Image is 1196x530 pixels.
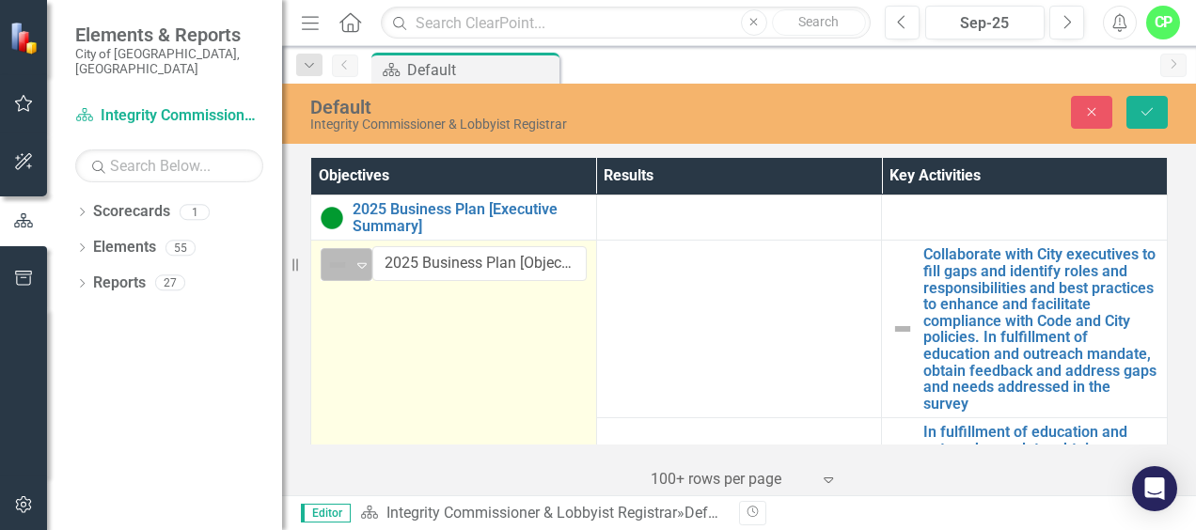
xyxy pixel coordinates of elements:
[891,318,914,340] img: Not Defined
[75,46,263,77] small: City of [GEOGRAPHIC_DATA], [GEOGRAPHIC_DATA]
[685,504,733,522] div: Default
[310,97,778,117] div: Default
[310,117,778,132] div: Integrity Commissioner & Lobbyist Registrar
[772,9,866,36] button: Search
[925,6,1045,39] button: Sep-25
[1146,6,1180,39] button: CP
[326,254,349,276] img: Not Defined
[1132,466,1177,511] div: Open Intercom Messenger
[8,20,43,55] img: ClearPoint Strategy
[372,246,587,281] input: Name
[386,504,677,522] a: Integrity Commissioner & Lobbyist Registrar
[93,237,156,258] a: Elements
[75,105,263,127] a: Integrity Commissioner & Lobbyist Registrar
[932,12,1038,35] div: Sep-25
[321,207,343,229] img: Proceeding as Anticipated
[93,201,170,223] a: Scorecards
[360,503,725,524] div: »
[165,240,196,256] div: 55
[75,23,263,46] span: Elements & Reports
[798,14,839,29] span: Search
[381,7,871,39] input: Search ClearPoint...
[75,149,263,182] input: Search Below...
[407,58,555,82] div: Default
[180,204,210,220] div: 1
[155,275,185,291] div: 27
[301,504,351,522] span: Editor
[93,273,146,294] a: Reports
[923,424,1157,490] a: In fulfillment of education and outreach mandate, obtain feedback and address gaps and needs addr...
[353,201,587,234] a: 2025 Business Plan [Executive Summary]
[923,246,1157,412] a: Collaborate with City executives to fill gaps and identify roles and responsibilities and best pr...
